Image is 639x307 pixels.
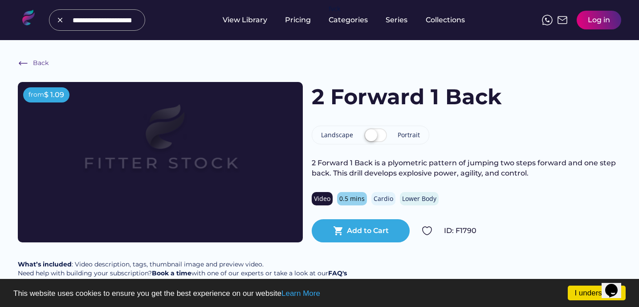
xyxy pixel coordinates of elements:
div: Categories [329,15,368,25]
div: fvck [329,4,340,13]
img: Frame%20%286%29.svg [18,58,28,69]
img: Group%201000002326%202.svg [55,15,65,25]
button: shopping_cart [333,225,344,236]
div: Series [386,15,408,25]
div: Collections [426,15,465,25]
div: ID: F1790 [444,226,621,236]
img: Frame%2051.svg [557,15,568,25]
div: Video [314,194,330,203]
div: $ 1.09 [44,90,64,100]
p: This website uses cookies to ensure you get the best experience on our website [13,290,626,297]
a: Book a time [152,269,191,277]
div: Lower Body [402,194,436,203]
strong: What’s included [18,260,72,268]
img: Frame%2079%20%281%29.svg [46,82,274,210]
h1: 2 Forward 1 Back [312,82,501,112]
div: 0.5 mins [339,194,365,203]
div: : Video description, tags, thumbnail image and preview video. Need help with building your subscr... [18,260,347,278]
div: Portrait [398,131,420,139]
div: Pricing [285,15,311,25]
img: Group%201000002324.svg [422,225,432,236]
img: LOGO.svg [18,10,40,28]
div: Back [33,59,49,68]
div: Cardio [374,194,393,203]
div: View Library [223,15,267,25]
div: Add to Cart [347,226,389,236]
div: Landscape [321,131,353,139]
a: FAQ's [328,269,347,277]
a: I understand! [568,286,626,300]
img: meteor-icons_whatsapp%20%281%29.svg [542,15,553,25]
div: 2 Forward 1 Back is a plyometric pattern of jumping two steps forward and one step back. This dri... [312,158,621,178]
a: Learn More [281,289,320,298]
iframe: chat widget [602,271,630,298]
div: from [28,90,44,99]
div: Log in [588,15,610,25]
